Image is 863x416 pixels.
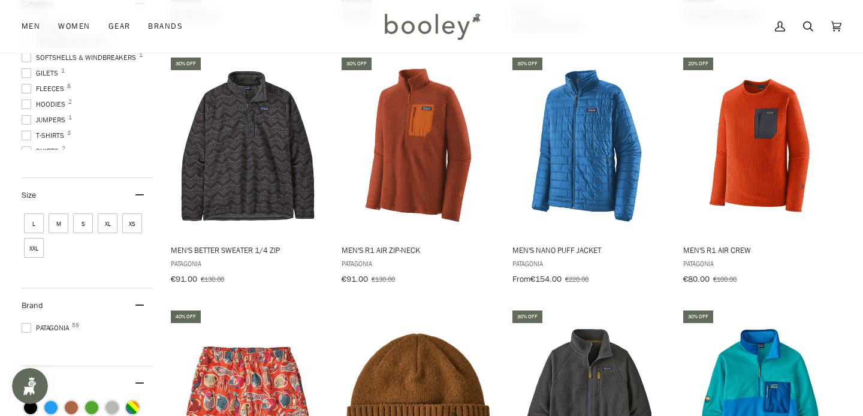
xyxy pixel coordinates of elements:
span: Size: S [73,213,93,233]
img: Patagonia Men's R1 Air Zip-Neck Burnished Red - Booley Galway [340,67,497,224]
span: 2 [62,146,65,152]
span: Men's Better Sweater 1/4 Zip [171,245,324,255]
span: Brands [148,20,183,32]
a: Men's Better Sweater 1/4 Zip [169,56,326,288]
span: Patagonia [22,322,73,333]
span: €130.00 [372,274,395,284]
span: Patagonia [683,258,837,269]
span: €80.00 [683,273,710,285]
span: Size: XS [122,213,142,233]
img: Booley [379,9,484,44]
div: 30% off [171,58,201,70]
span: 8 [67,83,71,89]
span: Shirts [22,146,62,156]
div: 30% off [683,311,713,323]
span: 2 [68,99,72,105]
a: Men's R1 Air Crew [681,56,838,288]
img: Patagonia Men's Better Sweater 1/4 Zip Island Escape / Forge Grey - Booley Galway [169,67,326,224]
span: 1 [61,68,65,74]
div: 40% off [171,311,201,323]
span: Colour: Grey [105,401,119,414]
img: Patagonia Men's Nano Puff Jacket Endless Blue - Booley Galway [511,67,668,224]
span: €91.00 [342,273,368,285]
span: Size: XL [98,213,117,233]
iframe: Button to open loyalty program pop-up [12,368,48,404]
span: 3 [67,130,71,136]
span: Colour: Green [85,401,98,414]
span: Men's R1 Air Zip-Neck [342,245,495,255]
span: Colour: Brown [65,401,78,414]
span: Men's R1 Air Crew [683,245,837,255]
span: Size [22,189,36,201]
span: €154.00 [530,273,562,285]
span: 1 [139,52,143,58]
span: Jumpers [22,114,69,125]
img: Patagonia Men's R1 Air Crew Pollinator Orange - Booley Galway [681,67,838,224]
div: 30% off [512,311,542,323]
span: 59 [72,322,79,328]
span: Size: L [24,213,44,233]
span: T-Shirts [22,130,68,141]
a: Men's R1 Air Zip-Neck [340,56,497,288]
span: From [512,273,530,285]
span: €130.00 [201,274,224,284]
span: Hoodies [22,99,69,110]
span: Fleeces [22,83,68,94]
span: Gear [108,20,131,32]
span: Patagonia [342,258,495,269]
span: €220.00 [565,274,589,284]
span: Colour: Black [24,401,37,414]
div: 30% off [342,58,372,70]
span: Women [58,20,90,32]
span: Colour: Blue [44,401,58,414]
span: Colour: Multicolour [126,401,139,414]
a: Men's Nano Puff Jacket [511,56,668,288]
div: 30% off [512,58,542,70]
span: 1 [68,114,72,120]
span: Patagonia [171,258,324,269]
span: Men's Nano Puff Jacket [512,245,666,255]
span: €91.00 [171,273,197,285]
span: €100.00 [713,274,737,284]
div: 20% off [683,58,713,70]
span: Softshells & Windbreakers [22,52,140,63]
span: Patagonia [512,258,666,269]
span: Size: M [49,213,68,233]
span: Size: XXL [24,238,44,258]
span: Men [22,20,40,32]
span: Brand [22,300,43,311]
span: Gilets [22,68,62,79]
